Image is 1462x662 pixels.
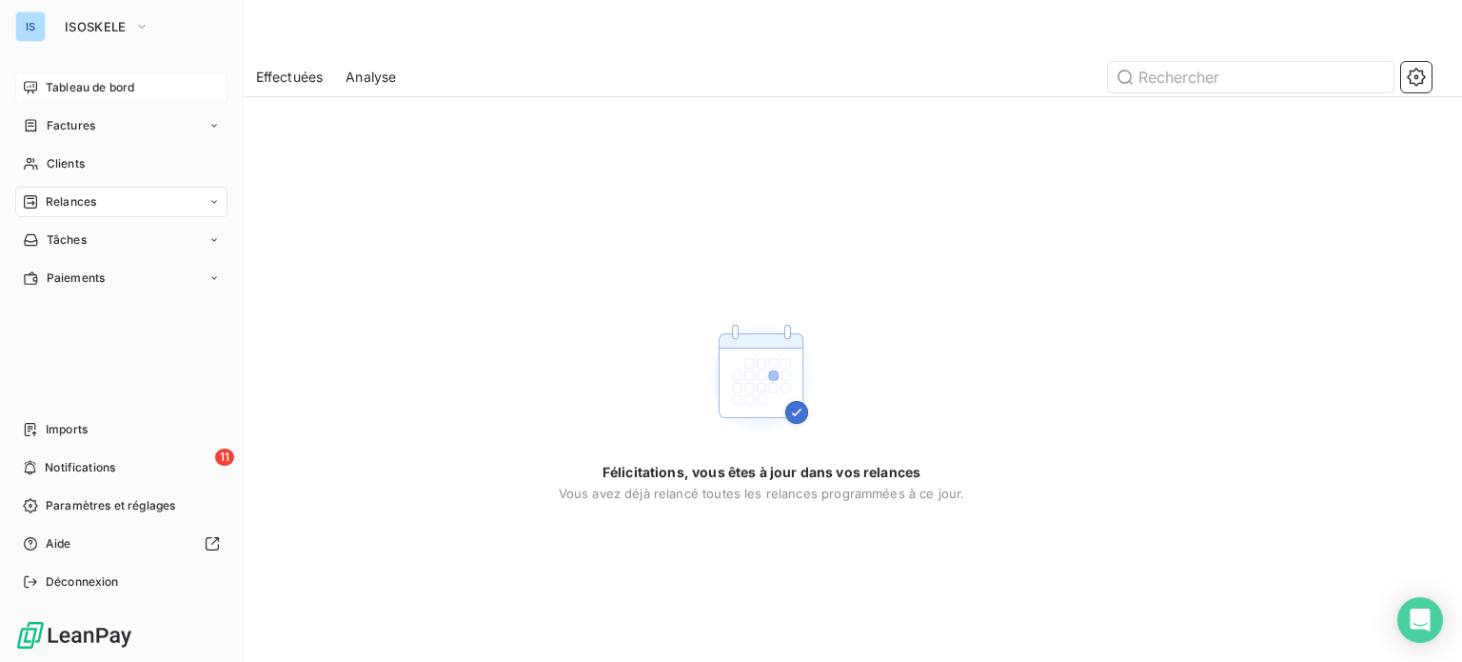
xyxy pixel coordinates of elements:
[1108,62,1393,92] input: Rechercher
[215,449,234,466] span: 11
[346,68,396,87] span: Analyse
[256,68,324,87] span: Effectuées
[46,535,71,552] span: Aide
[46,421,88,438] span: Imports
[15,11,46,42] div: IS
[47,117,95,134] span: Factures
[46,79,134,96] span: Tableau de bord
[46,573,119,591] span: Déconnexion
[47,231,87,249] span: Tâches
[559,486,965,501] span: Vous avez déjà relancé toutes les relances programmées à ce jour.
[1397,597,1443,643] div: Open Intercom Messenger
[701,318,822,440] img: Empty state
[15,529,227,559] a: Aide
[47,155,85,172] span: Clients
[65,19,127,34] span: ISOSKELE
[45,459,115,476] span: Notifications
[47,270,105,287] span: Paiements
[15,620,133,651] img: Logo LeanPay
[46,193,96,211] span: Relances
[603,463,920,482] span: Félicitations, vous êtes à jour dans vos relances
[46,497,175,514] span: Paramètres et réglages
